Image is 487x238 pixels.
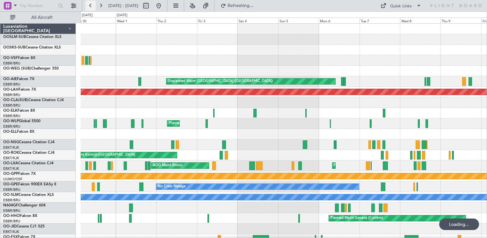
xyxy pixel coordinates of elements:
[319,18,359,23] div: Mon 6
[3,208,20,213] a: EBBR/BRU
[3,124,20,129] a: EBBR/BRU
[400,18,440,23] div: Wed 8
[3,130,17,134] span: OO-ELL
[3,119,19,123] span: OO-WLP
[3,204,46,207] a: N604GFChallenger 604
[3,35,26,39] span: OOSLM-SUB
[3,35,62,39] a: OOSLM-SUBCessna Citation XLS
[3,193,18,197] span: OO-SLM
[377,1,425,11] button: Quick Links
[439,219,479,230] div: Loading...
[3,161,18,165] span: OO-LXA
[237,18,278,23] div: Sat 4
[75,18,115,23] div: Tue 30
[334,161,408,170] div: Planned Maint Kortrijk-[GEOGRAPHIC_DATA]
[3,151,55,155] a: OO-ROKCessna Citation CJ4
[3,98,28,102] span: OO-CLA(SUB)
[3,88,36,92] a: OO-LAHFalcon 7X
[3,156,19,160] a: EBKT/KJK
[3,67,59,71] a: OO-WEG (SUB)Challenger 350
[116,18,156,23] div: Wed 1
[3,98,64,102] a: OO-CLA(SUB)Cessna Citation CJ4
[3,193,54,197] a: OO-SLMCessna Citation XLS
[197,18,237,23] div: Fri 3
[3,145,19,150] a: EBKT/KJK
[3,93,20,97] a: EBBR/BRU
[227,4,254,8] span: Refreshing...
[3,182,18,186] span: OO-GPE
[82,13,93,18] div: [DATE]
[390,3,412,10] div: Quick Links
[3,172,18,176] span: OO-GPP
[3,56,35,60] a: OO-VSFFalcon 8X
[3,225,45,228] a: OO-JIDCessna CJ1 525
[3,225,17,228] span: OO-JID
[3,109,35,113] a: OO-ELKFalcon 8X
[3,82,20,87] a: EBBR/BRU
[3,214,37,218] a: OO-HHOFalcon 8X
[3,219,20,224] a: EBBR/BRU
[3,109,18,113] span: OO-ELK
[3,46,61,49] a: OOSKS-SUBCessna Citation XLS
[3,151,19,155] span: OO-ROK
[440,18,481,23] div: Thu 9
[3,182,56,186] a: OO-GPEFalcon 900EX EASy II
[3,161,54,165] a: OO-LXACessna Citation CJ4
[108,3,138,9] span: [DATE] - [DATE]
[3,187,20,192] a: EBBR/BRU
[3,130,34,134] a: OO-ELLFalcon 8X
[3,67,31,71] span: OO-WEG (SUB)
[153,161,182,170] div: AOG Maint Rimini
[3,46,25,49] span: OOSKS-SUB
[3,114,20,118] a: EBBR/BRU
[3,61,20,66] a: EBBR/BRU
[331,213,383,223] div: Planned Maint Geneva (Cointrin)
[3,140,55,144] a: OO-NSGCessna Citation CJ4
[3,166,19,171] a: EBKT/KJK
[158,182,185,191] div: No Crew Malaga
[3,77,34,81] a: OO-AIEFalcon 7X
[7,12,69,23] button: All Aircraft
[278,18,319,23] div: Sun 5
[3,140,19,144] span: OO-NSG
[66,150,135,160] div: AOG Maint Kortrijk-[GEOGRAPHIC_DATA]
[169,119,215,128] div: Planned Maint Milan (Linate)
[3,177,22,182] a: UUMO/OSF
[3,103,20,108] a: EBBR/BRU
[3,214,20,218] span: OO-HHO
[17,15,67,20] span: All Aircraft
[3,56,18,60] span: OO-VSF
[117,13,127,18] div: [DATE]
[3,204,18,207] span: N604GF
[3,88,18,92] span: OO-LAH
[3,198,20,203] a: EBBR/BRU
[218,1,256,11] button: Refreshing...
[3,77,17,81] span: OO-AIE
[360,18,400,23] div: Tue 7
[3,172,36,176] a: OO-GPPFalcon 7X
[156,18,197,23] div: Thu 2
[3,119,40,123] a: OO-WLPGlobal 5500
[168,77,273,86] div: Unplanned Maint [GEOGRAPHIC_DATA] ([GEOGRAPHIC_DATA])
[3,229,19,234] a: EBKT/KJK
[19,1,56,11] input: Trip Number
